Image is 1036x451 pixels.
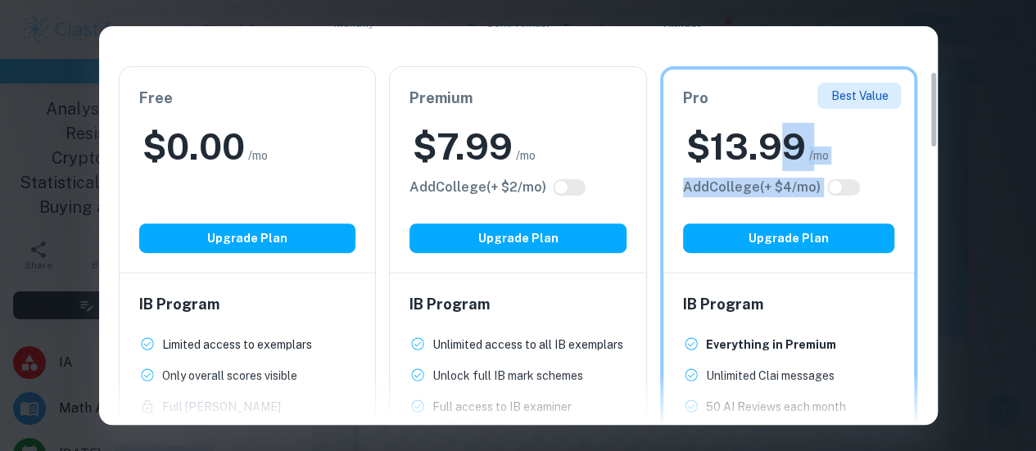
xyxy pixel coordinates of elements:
[432,367,583,385] p: Unlock full IB mark schemes
[143,123,245,171] h2: $ 0.00
[139,87,356,110] h6: Free
[432,336,623,354] p: Unlimited access to all IB exemplars
[706,336,836,354] p: Everything in Premium
[683,223,895,253] button: Upgrade Plan
[409,223,627,253] button: Upgrade Plan
[409,293,627,316] h6: IB Program
[686,123,806,171] h2: $ 13.99
[409,87,627,110] h6: Premium
[706,367,835,385] p: Unlimited Clai messages
[413,123,513,171] h2: $ 7.99
[162,367,297,385] p: Only overall scores visible
[683,293,895,316] h6: IB Program
[809,147,829,165] span: /mo
[139,223,356,253] button: Upgrade Plan
[139,293,356,316] h6: IB Program
[162,336,312,354] p: Limited access to exemplars
[516,147,536,165] span: /mo
[409,178,546,197] h6: Click to see all the additional College features.
[683,87,895,110] h6: Pro
[248,147,268,165] span: /mo
[830,87,888,105] p: Best Value
[683,178,821,197] h6: Click to see all the additional College features.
